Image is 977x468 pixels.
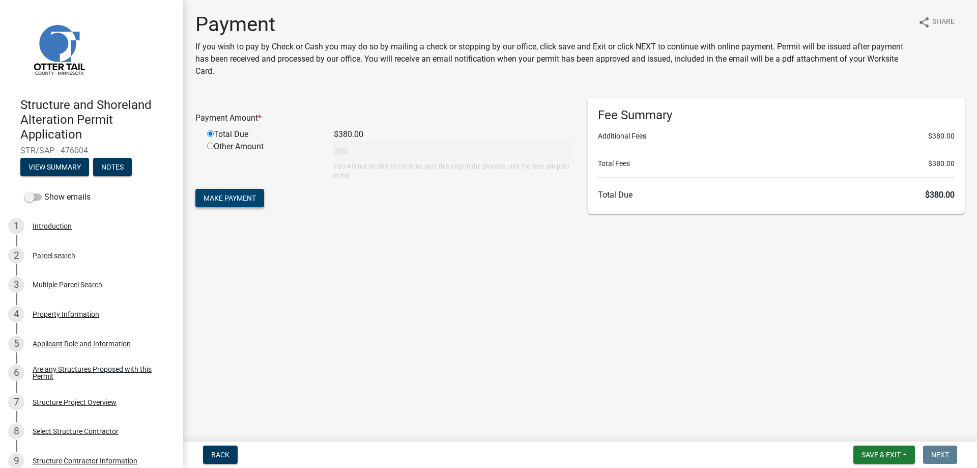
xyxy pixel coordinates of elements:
div: 2 [8,247,24,264]
button: Save & Exit [853,446,915,464]
label: Show emails [24,191,91,203]
i: share [918,16,930,29]
div: Other Amount [199,141,326,181]
h1: Payment [195,12,910,37]
div: Structure Project Overview [33,399,117,406]
div: 1 [8,218,24,234]
span: Next [931,451,949,459]
div: 8 [8,423,24,439]
div: Property Information [33,311,99,318]
div: Total Due [199,128,326,141]
div: Select Structure Contractor [33,428,119,435]
div: Parcel search [33,252,75,259]
h6: Fee Summary [598,108,955,123]
li: Total Fees [598,158,955,169]
p: If you wish to pay by Check or Cash you may do so by mailing a check or stopping by our office, c... [195,41,910,77]
span: Share [932,16,955,29]
img: Otter Tail County, Minnesota [20,11,97,87]
span: $380.00 [928,158,955,169]
wm-modal-confirm: Notes [93,164,132,172]
span: Save & Exit [861,451,901,459]
div: 4 [8,306,24,322]
button: shareShare [910,12,963,32]
div: 7 [8,394,24,410]
div: Structure Contractor Information [33,457,137,464]
div: Payment Amount [188,112,580,124]
div: 3 [8,277,24,293]
button: Back [203,446,238,464]
button: View Summary [20,158,89,176]
div: Introduction [33,223,72,230]
h6: Total Due [598,190,955,200]
span: STR/SAP - 476004 [20,146,163,155]
span: $380.00 [925,190,955,200]
div: Applicant Role and Information [33,340,131,347]
div: Multiple Parcel Search [33,281,102,288]
span: $380.00 [928,131,955,142]
span: Make Payment [204,194,256,202]
button: Next [923,446,957,464]
div: Are any Structures Proposed with this Permit [33,366,167,380]
h4: Structure and Shoreland Alteration Permit Application [20,98,175,142]
span: Back [211,451,229,459]
button: Make Payment [195,189,264,207]
wm-modal-confirm: Summary [20,164,89,172]
div: 5 [8,336,24,352]
li: Additional Fees [598,131,955,142]
div: $380.00 [326,128,580,141]
button: Notes [93,158,132,176]
div: 6 [8,365,24,381]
